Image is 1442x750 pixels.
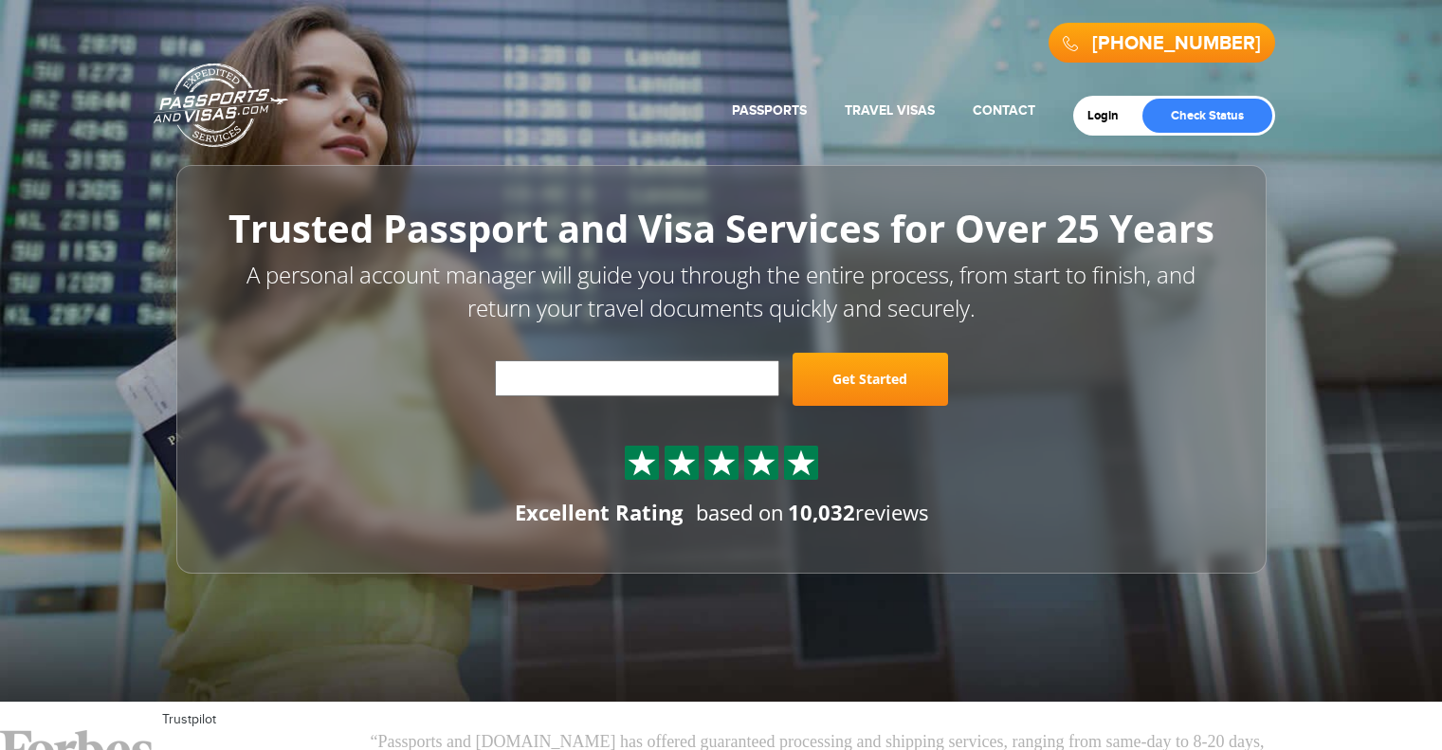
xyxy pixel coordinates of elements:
a: Passports [732,102,807,119]
a: Login [1087,108,1132,123]
a: [PHONE_NUMBER] [1092,32,1261,55]
strong: 10,032 [788,498,855,526]
a: Check Status [1142,99,1272,133]
img: Sprite St [707,448,736,477]
span: reviews [788,498,928,526]
a: Travel Visas [845,102,935,119]
a: Get Started [793,353,948,406]
img: Sprite St [747,448,776,477]
img: Sprite St [628,448,656,477]
p: A personal account manager will guide you through the entire process, from start to finish, and r... [219,259,1224,324]
a: Trustpilot [162,712,216,727]
a: Passports & [DOMAIN_NAME] [154,63,288,148]
img: Sprite St [667,448,696,477]
a: Contact [973,102,1035,119]
h1: Trusted Passport and Visa Services for Over 25 Years [219,208,1224,249]
div: Excellent Rating [515,498,683,527]
img: Sprite St [787,448,815,477]
span: based on [696,498,784,526]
